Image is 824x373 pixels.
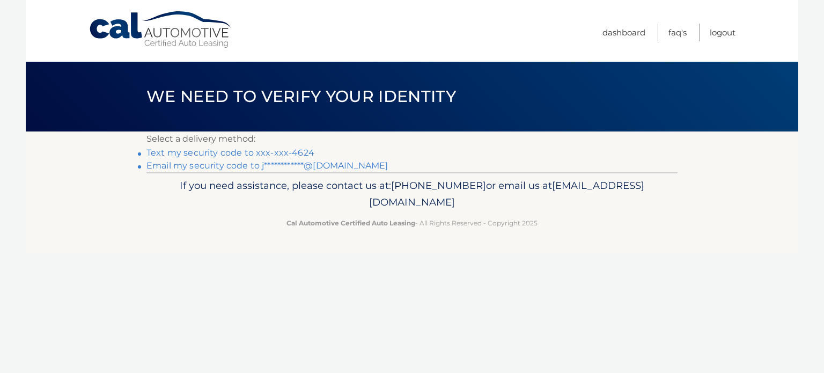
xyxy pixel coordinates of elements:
a: Text my security code to xxx-xxx-4624 [146,148,314,158]
a: Logout [710,24,735,41]
strong: Cal Automotive Certified Auto Leasing [286,219,415,227]
p: Select a delivery method: [146,131,678,147]
span: [PHONE_NUMBER] [391,179,486,192]
a: Cal Automotive [89,11,233,49]
p: If you need assistance, please contact us at: or email us at [153,177,671,211]
a: Dashboard [602,24,645,41]
p: - All Rights Reserved - Copyright 2025 [153,217,671,229]
span: We need to verify your identity [146,86,456,106]
a: FAQ's [668,24,687,41]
